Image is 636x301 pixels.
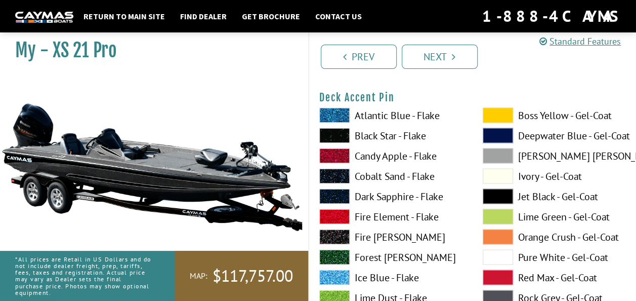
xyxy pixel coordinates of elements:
[483,107,626,123] label: Boss Yellow - Gel-Coat
[237,10,305,23] a: Get Brochure
[319,168,462,183] label: Cobalt Sand - Flake
[15,12,73,22] img: white-logo-c9c8dbefe5ff5ceceb0f0178aa75bf4bb51f6bca0971e226c86eb53dfe498488.png
[319,229,462,244] label: Fire [PERSON_NAME]
[319,91,626,103] h4: Deck Accent Pin
[78,10,170,23] a: Return to main site
[175,251,308,301] a: MAP:$117,757.00
[321,45,397,69] a: Prev
[319,270,462,285] label: Ice Blue - Flake
[310,10,367,23] a: Contact Us
[483,209,626,224] label: Lime Green - Gel-Coat
[539,35,621,47] a: Standard Features
[175,10,232,23] a: Find Dealer
[483,189,626,204] label: Jet Black - Gel-Coat
[319,148,462,163] label: Candy Apple - Flake
[190,271,207,281] span: MAP:
[319,107,462,123] label: Atlantic Blue - Flake
[483,270,626,285] label: Red Max - Gel-Coat
[15,251,152,301] p: *All prices are Retail in US Dollars and do not include dealer freight, prep, tariffs, fees, taxe...
[483,168,626,183] label: Ivory - Gel-Coat
[482,5,621,27] div: 1-888-4CAYMAS
[483,148,626,163] label: [PERSON_NAME] [PERSON_NAME] - Gel-Coat
[319,249,462,265] label: Forest [PERSON_NAME]
[483,249,626,265] label: Pure White - Gel-Coat
[483,128,626,143] label: Deepwater Blue - Gel-Coat
[319,128,462,143] label: Black Star - Flake
[483,229,626,244] label: Orange Crush - Gel-Coat
[402,45,478,69] a: Next
[319,189,462,204] label: Dark Sapphire - Flake
[15,39,283,62] h1: My - XS 21 Pro
[319,209,462,224] label: Fire Element - Flake
[213,266,293,287] span: $117,757.00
